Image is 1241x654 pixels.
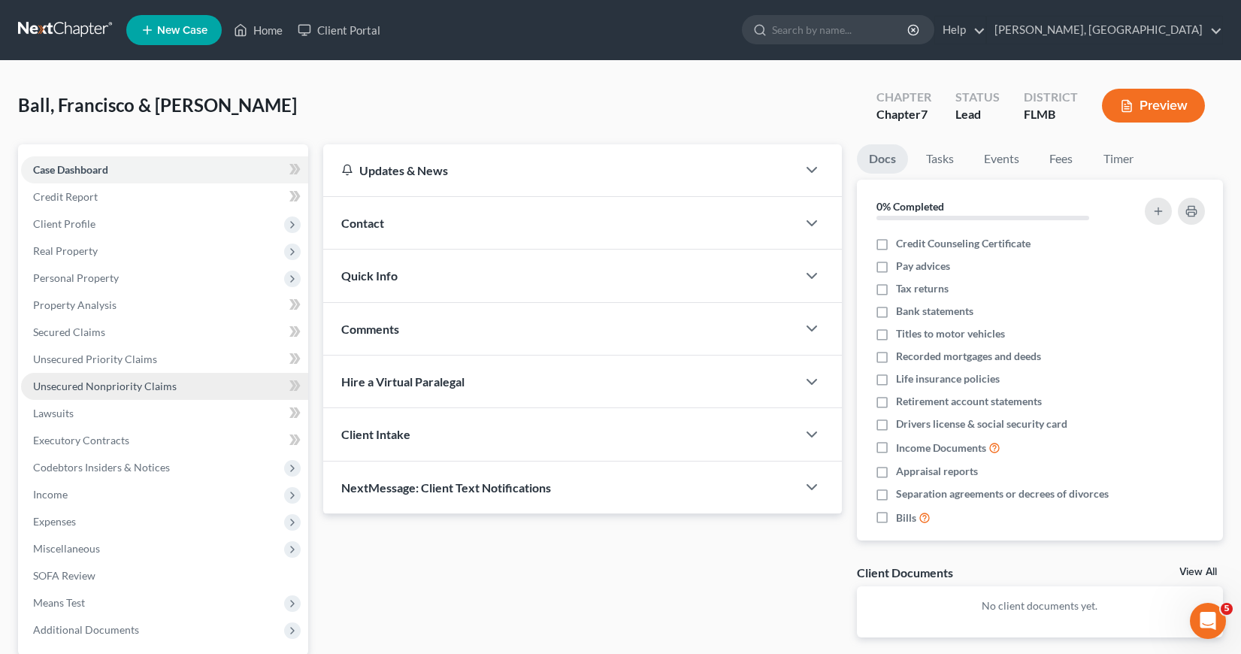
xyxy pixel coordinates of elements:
span: Means Test [33,596,85,609]
div: District [1024,89,1078,106]
span: Ball, Francisco & [PERSON_NAME] [18,94,297,116]
a: Tasks [914,144,966,174]
span: Quick Info [341,268,398,283]
span: Credit Counseling Certificate [896,236,1031,251]
a: Timer [1091,144,1146,174]
a: Unsecured Nonpriority Claims [21,373,308,400]
span: Secured Claims [33,325,105,338]
span: Personal Property [33,271,119,284]
span: Income [33,488,68,501]
span: Bills [896,510,916,525]
span: 5 [1221,603,1233,615]
a: Lawsuits [21,400,308,427]
a: [PERSON_NAME], [GEOGRAPHIC_DATA] [987,17,1222,44]
a: Credit Report [21,183,308,210]
span: Comments [341,322,399,336]
a: View All [1179,567,1217,577]
div: Status [955,89,1000,106]
a: Case Dashboard [21,156,308,183]
a: Help [935,17,985,44]
span: Lawsuits [33,407,74,419]
a: Unsecured Priority Claims [21,346,308,373]
span: New Case [157,25,207,36]
span: Life insurance policies [896,371,1000,386]
button: Preview [1102,89,1205,123]
span: Unsecured Nonpriority Claims [33,380,177,392]
span: Retirement account statements [896,394,1042,409]
strong: 0% Completed [876,200,944,213]
span: Miscellaneous [33,542,100,555]
a: Client Portal [290,17,388,44]
a: Secured Claims [21,319,308,346]
span: Separation agreements or decrees of divorces [896,486,1109,501]
span: Property Analysis [33,298,117,311]
span: Recorded mortgages and deeds [896,349,1041,364]
div: Updates & News [341,162,779,178]
span: Case Dashboard [33,163,108,176]
span: Drivers license & social security card [896,416,1067,431]
span: Codebtors Insiders & Notices [33,461,170,474]
span: Client Intake [341,427,410,441]
span: Hire a Virtual Paralegal [341,374,465,389]
iframe: Intercom live chat [1190,603,1226,639]
a: Fees [1037,144,1085,174]
a: Property Analysis [21,292,308,319]
span: Income Documents [896,441,986,456]
span: Contact [341,216,384,230]
p: No client documents yet. [869,598,1211,613]
a: Home [226,17,290,44]
div: Chapter [876,106,931,123]
span: NextMessage: Client Text Notifications [341,480,551,495]
div: Lead [955,106,1000,123]
div: Chapter [876,89,931,106]
span: Additional Documents [33,623,139,636]
span: Unsecured Priority Claims [33,353,157,365]
span: Pay advices [896,259,950,274]
a: SOFA Review [21,562,308,589]
input: Search by name... [772,16,910,44]
span: SOFA Review [33,569,95,582]
span: 7 [921,107,928,121]
a: Executory Contracts [21,427,308,454]
div: Client Documents [857,565,953,580]
div: FLMB [1024,106,1078,123]
span: Bank statements [896,304,973,319]
span: Appraisal reports [896,464,978,479]
span: Real Property [33,244,98,257]
a: Docs [857,144,908,174]
span: Tax returns [896,281,949,296]
span: Client Profile [33,217,95,230]
span: Credit Report [33,190,98,203]
span: Titles to motor vehicles [896,326,1005,341]
span: Expenses [33,515,76,528]
a: Events [972,144,1031,174]
span: Executory Contracts [33,434,129,447]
